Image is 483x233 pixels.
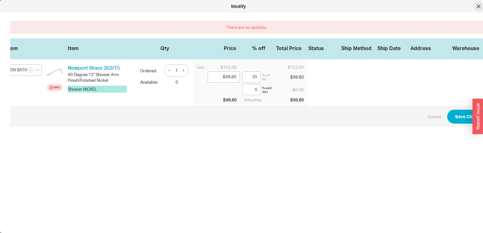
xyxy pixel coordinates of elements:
div: Ship Date [377,45,409,52]
div: % addl disc [262,86,273,94]
div: Ship Method [341,45,376,52]
div: $98.80 [272,96,305,104]
div: Address [410,45,441,52]
input: % [242,71,261,83]
div: Finish : Polished Nickel [68,77,135,83]
div: Item [68,45,131,50]
div: 35 % off list [242,98,269,103]
div: Spec [54,85,60,90]
div: $98.80 [208,96,240,104]
div: Ordered: [140,63,159,74]
svg: open menu [35,69,39,71]
div: Qty [160,45,184,50]
div: Available: [140,79,160,85]
div: List: [197,64,205,70]
div: Room [4,45,42,50]
div: % off list [262,73,273,81]
button: Shower NICKEL [68,86,127,93]
div: 90 Degree 12" Shower Arm [68,72,135,77]
button: Cancel [428,114,441,120]
div: $152.00 [272,64,305,70]
div: $98.80 [272,74,305,80]
div: Price [204,45,236,52]
a: Spec [47,84,63,91]
a: Newport Brass 202/15 [68,65,120,71]
input: Select Room [4,64,42,76]
input: % [242,84,261,95]
img: file_y5mtwb [47,64,63,80]
div: Status [308,45,340,52]
div: Total Price [268,45,301,52]
div: – $0.00 [272,87,305,93]
div: 0 [165,79,188,85]
div: % off [239,45,265,52]
div: $152.00 [208,64,240,70]
div: Modify [3,3,473,10]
